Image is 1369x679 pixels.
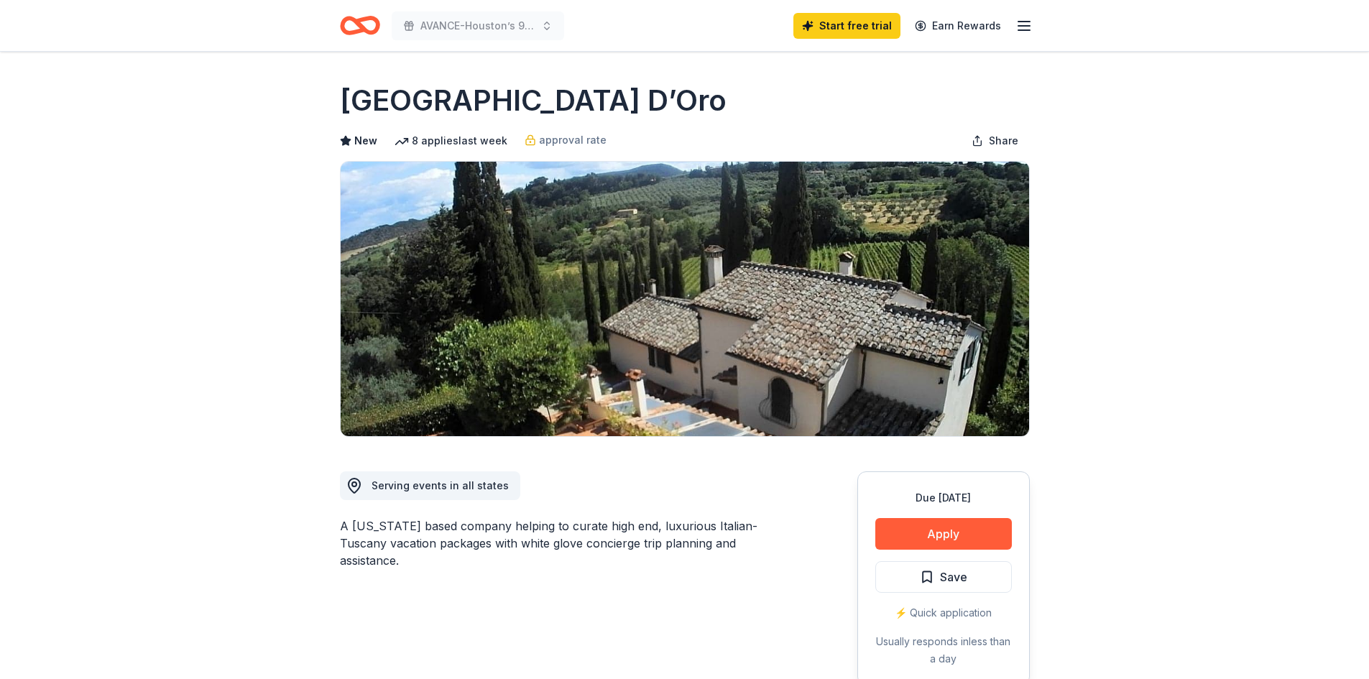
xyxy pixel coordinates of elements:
button: AVANCE-Houston’s 9th Annual Golf Tournament [392,11,564,40]
button: Apply [875,518,1012,550]
a: approval rate [525,131,607,149]
a: Earn Rewards [906,13,1010,39]
div: Due [DATE] [875,489,1012,507]
span: Serving events in all states [372,479,509,491]
div: A [US_STATE] based company helping to curate high end, luxurious Italian-Tuscany vacation package... [340,517,788,569]
span: New [354,132,377,149]
span: Share [989,132,1018,149]
a: Start free trial [793,13,900,39]
h1: [GEOGRAPHIC_DATA] D’Oro [340,80,727,121]
div: ⚡️ Quick application [875,604,1012,622]
div: 8 applies last week [395,132,507,149]
span: AVANCE-Houston’s 9th Annual Golf Tournament [420,17,535,34]
span: Save [940,568,967,586]
span: approval rate [539,131,607,149]
img: Image for Villa Sogni D’Oro [341,162,1029,436]
button: Save [875,561,1012,593]
button: Share [960,126,1030,155]
a: Home [340,9,380,42]
div: Usually responds in less than a day [875,633,1012,668]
